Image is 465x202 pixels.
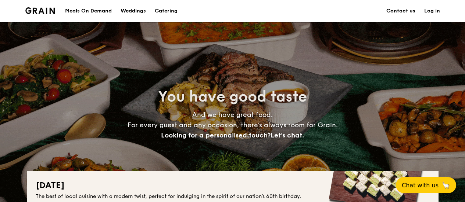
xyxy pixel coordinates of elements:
span: 🦙 [441,181,450,190]
h2: [DATE] [36,180,430,191]
span: Chat with us [402,182,439,189]
a: Logotype [25,7,55,14]
div: The best of local cuisine with a modern twist, perfect for indulging in the spirit of our nation’... [36,193,430,200]
span: Let's chat. [271,131,304,139]
img: Grain [25,7,55,14]
button: Chat with us🦙 [396,177,456,193]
